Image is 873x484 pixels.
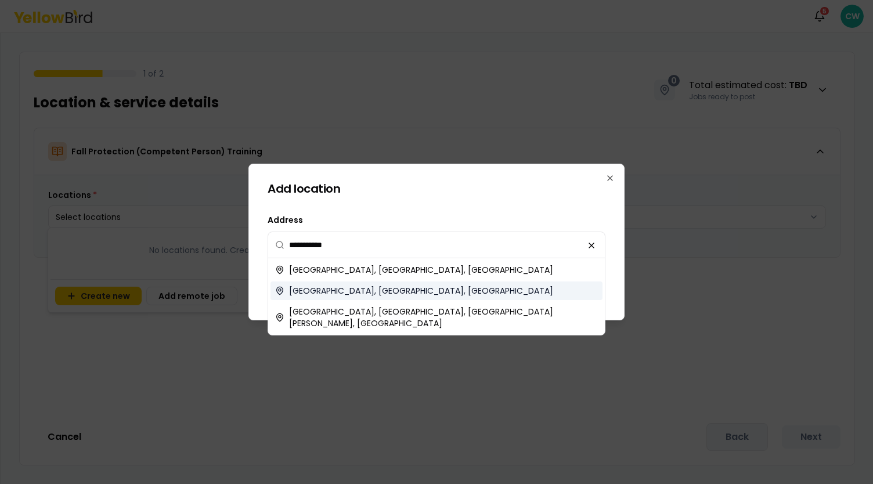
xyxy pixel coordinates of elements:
span: [GEOGRAPHIC_DATA], [GEOGRAPHIC_DATA], [GEOGRAPHIC_DATA][PERSON_NAME], [GEOGRAPHIC_DATA] [289,306,598,329]
span: [GEOGRAPHIC_DATA], [GEOGRAPHIC_DATA], [GEOGRAPHIC_DATA] [289,264,553,276]
label: Address [268,214,303,226]
h2: Add location [268,183,605,194]
span: [GEOGRAPHIC_DATA], [GEOGRAPHIC_DATA], [GEOGRAPHIC_DATA] [289,285,553,297]
div: Suggestions [268,258,605,335]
